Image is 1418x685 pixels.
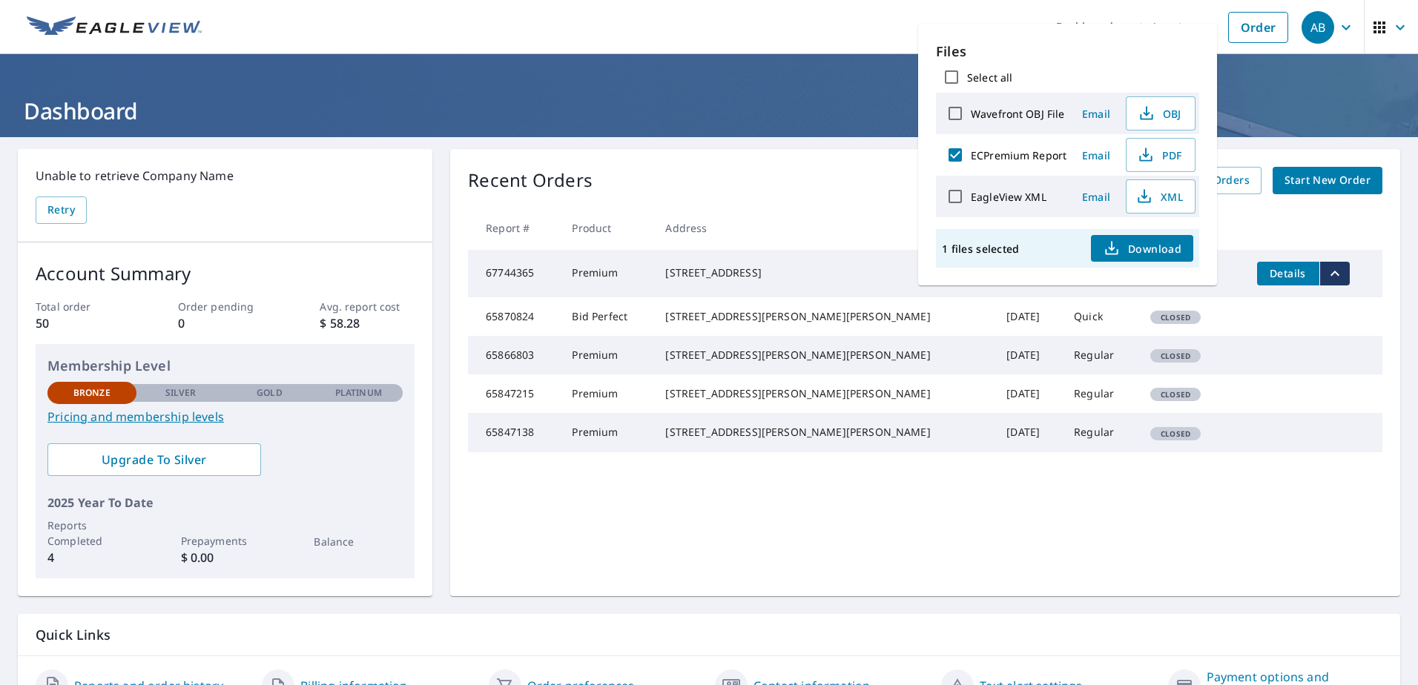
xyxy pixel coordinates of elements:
p: Account Summary [36,260,415,287]
td: [DATE] [995,336,1062,374]
span: Email [1078,148,1114,162]
p: 4 [47,549,136,566]
p: Order pending [178,299,273,314]
span: PDF [1135,146,1183,164]
label: ECPremium Report [971,148,1066,162]
button: PDF [1126,138,1196,172]
span: Email [1078,190,1114,204]
p: Gold [257,386,282,400]
button: Download [1091,235,1193,262]
td: Regular [1062,336,1138,374]
td: 65870824 [468,297,560,336]
p: Prepayments [181,533,270,549]
div: [STREET_ADDRESS][PERSON_NAME][PERSON_NAME] [665,348,983,363]
span: Upgrade To Silver [59,451,249,468]
span: Closed [1152,428,1199,439]
a: Pricing and membership levels [47,408,403,426]
span: OBJ [1135,105,1183,122]
td: Premium [560,336,653,374]
div: [STREET_ADDRESS][PERSON_NAME][PERSON_NAME] [665,309,983,324]
td: Premium [560,374,653,413]
span: XML [1135,188,1183,205]
span: Closed [1152,389,1199,400]
p: Silver [165,386,197,400]
p: $ 58.28 [320,314,415,332]
td: Premium [560,250,653,297]
td: [DATE] [995,374,1062,413]
button: Email [1072,185,1120,208]
span: Retry [47,201,75,219]
label: Select all [967,70,1012,85]
button: Email [1072,144,1120,167]
p: Platinum [335,386,382,400]
th: Product [560,206,653,250]
p: Reports Completed [47,517,136,549]
div: [STREET_ADDRESS][PERSON_NAME][PERSON_NAME] [665,386,983,401]
p: $ 0.00 [181,549,270,566]
td: Regular [1062,413,1138,451]
td: 65866803 [468,336,560,374]
p: Total order [36,299,131,314]
p: 50 [36,314,131,332]
div: [STREET_ADDRESS][PERSON_NAME][PERSON_NAME] [665,425,983,440]
p: Files [936,42,1199,62]
td: 65847215 [468,374,560,413]
p: Avg. report cost [320,299,415,314]
button: Email [1072,102,1120,125]
p: 1 files selected [942,242,1019,256]
div: [STREET_ADDRESS] [665,265,983,280]
button: OBJ [1126,96,1196,130]
td: [DATE] [995,413,1062,451]
p: 2025 Year To Date [47,494,403,512]
div: AB [1302,11,1334,44]
a: Upgrade To Silver [47,443,261,476]
td: Quick [1062,297,1138,336]
button: XML [1126,179,1196,214]
th: Address [653,206,995,250]
td: 67744365 [468,250,560,297]
a: Order [1228,12,1288,43]
th: Report # [468,206,560,250]
p: Membership Level [47,356,403,376]
span: Download [1103,239,1181,257]
h1: Dashboard [18,96,1400,126]
span: Closed [1152,312,1199,322]
label: EagleView XML [971,190,1046,204]
p: Balance [314,534,403,549]
td: [DATE] [995,297,1062,336]
p: Bronze [73,386,111,400]
span: Email [1078,107,1114,121]
p: Quick Links [36,626,1382,644]
label: Wavefront OBJ File [971,107,1064,121]
p: 0 [178,314,273,332]
td: Bid Perfect [560,297,653,336]
span: Details [1266,266,1310,280]
img: EV Logo [27,16,202,39]
button: Retry [36,196,87,224]
span: Closed [1152,351,1199,361]
button: detailsBtn-67744365 [1257,262,1319,285]
a: Start New Order [1273,167,1382,194]
td: 65847138 [468,413,560,451]
td: Premium [560,413,653,451]
p: Recent Orders [468,167,593,194]
button: filesDropdownBtn-67744365 [1319,262,1350,285]
span: Start New Order [1285,171,1371,190]
p: Unable to retrieve Company Name [36,167,415,185]
td: Regular [1062,374,1138,413]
